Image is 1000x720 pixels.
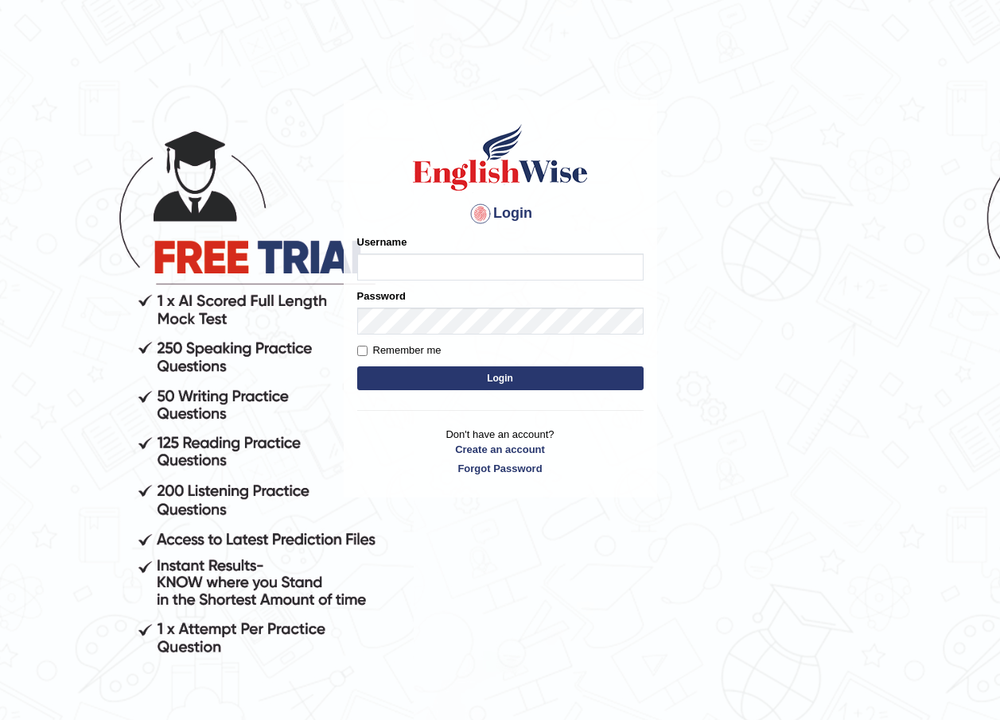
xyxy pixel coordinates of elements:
label: Username [357,234,407,250]
p: Don't have an account? [357,427,644,476]
button: Login [357,366,644,390]
label: Password [357,288,406,304]
h4: Login [357,201,644,226]
label: Remember me [357,343,442,358]
a: Forgot Password [357,461,644,476]
a: Create an account [357,442,644,457]
img: Logo of English Wise sign in for intelligent practice with AI [410,122,591,193]
input: Remember me [357,346,368,356]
